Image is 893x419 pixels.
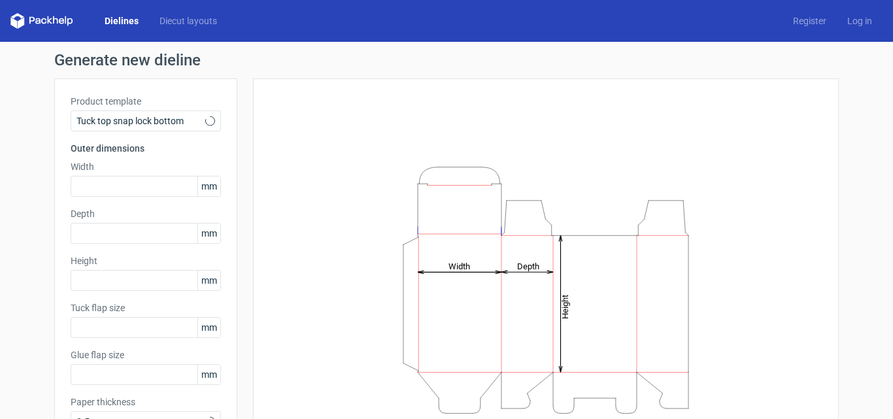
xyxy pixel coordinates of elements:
[71,160,221,173] label: Width
[197,271,220,290] span: mm
[448,261,470,271] tspan: Width
[560,294,570,318] tspan: Height
[71,142,221,155] h3: Outer dimensions
[54,52,839,68] h1: Generate new dieline
[71,301,221,314] label: Tuck flap size
[71,207,221,220] label: Depth
[517,261,539,271] tspan: Depth
[783,14,837,27] a: Register
[71,95,221,108] label: Product template
[71,395,221,409] label: Paper thickness
[149,14,227,27] a: Diecut layouts
[76,114,205,127] span: Tuck top snap lock bottom
[197,365,220,384] span: mm
[94,14,149,27] a: Dielines
[71,348,221,361] label: Glue flap size
[197,318,220,337] span: mm
[71,254,221,267] label: Height
[197,176,220,196] span: mm
[837,14,883,27] a: Log in
[197,224,220,243] span: mm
